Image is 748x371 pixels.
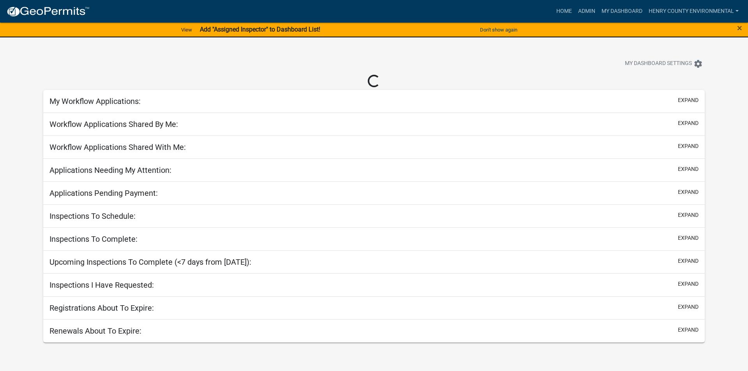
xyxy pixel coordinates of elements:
strong: Add "Assigned Inspector" to Dashboard List! [200,26,320,33]
h5: Inspections I Have Requested: [49,280,154,290]
h5: Applications Pending Payment: [49,188,158,198]
a: Home [553,4,575,19]
a: View [178,23,195,36]
h5: Workflow Applications Shared By Me: [49,120,178,129]
button: expand [678,326,699,334]
span: × [737,23,742,33]
span: My Dashboard Settings [625,59,692,69]
button: My Dashboard Settingssettings [619,56,709,71]
button: expand [678,119,699,127]
h5: Workflow Applications Shared With Me: [49,142,186,152]
h5: Applications Needing My Attention: [49,165,171,175]
h5: Inspections To Complete: [49,234,138,244]
h5: Renewals About To Expire: [49,326,141,336]
button: expand [678,142,699,150]
button: expand [678,257,699,265]
a: Admin [575,4,598,19]
i: settings [693,59,703,69]
h5: Upcoming Inspections To Complete (<7 days from [DATE]): [49,257,251,267]
button: expand [678,165,699,173]
h5: Inspections To Schedule: [49,211,136,221]
button: expand [678,234,699,242]
h5: My Workflow Applications: [49,97,141,106]
a: My Dashboard [598,4,646,19]
button: expand [678,303,699,311]
h5: Registrations About To Expire: [49,303,154,313]
button: Don't show again [477,23,520,36]
button: expand [678,211,699,219]
button: expand [678,280,699,288]
button: Close [737,23,742,33]
button: expand [678,188,699,196]
button: expand [678,96,699,104]
a: Henry County Environmental [646,4,742,19]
